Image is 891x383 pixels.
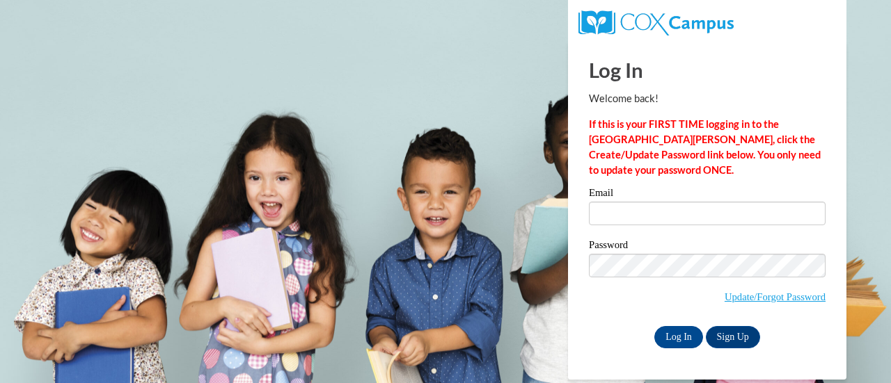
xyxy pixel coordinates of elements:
strong: If this is your FIRST TIME logging in to the [GEOGRAPHIC_DATA][PERSON_NAME], click the Create/Upd... [589,118,821,176]
label: Password [589,240,826,254]
a: Sign Up [706,326,760,348]
h1: Log In [589,56,826,84]
a: COX Campus [578,16,734,28]
img: COX Campus [578,10,734,35]
label: Email [589,188,826,202]
a: Update/Forgot Password [725,291,826,302]
input: Log In [654,326,703,348]
p: Welcome back! [589,91,826,106]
